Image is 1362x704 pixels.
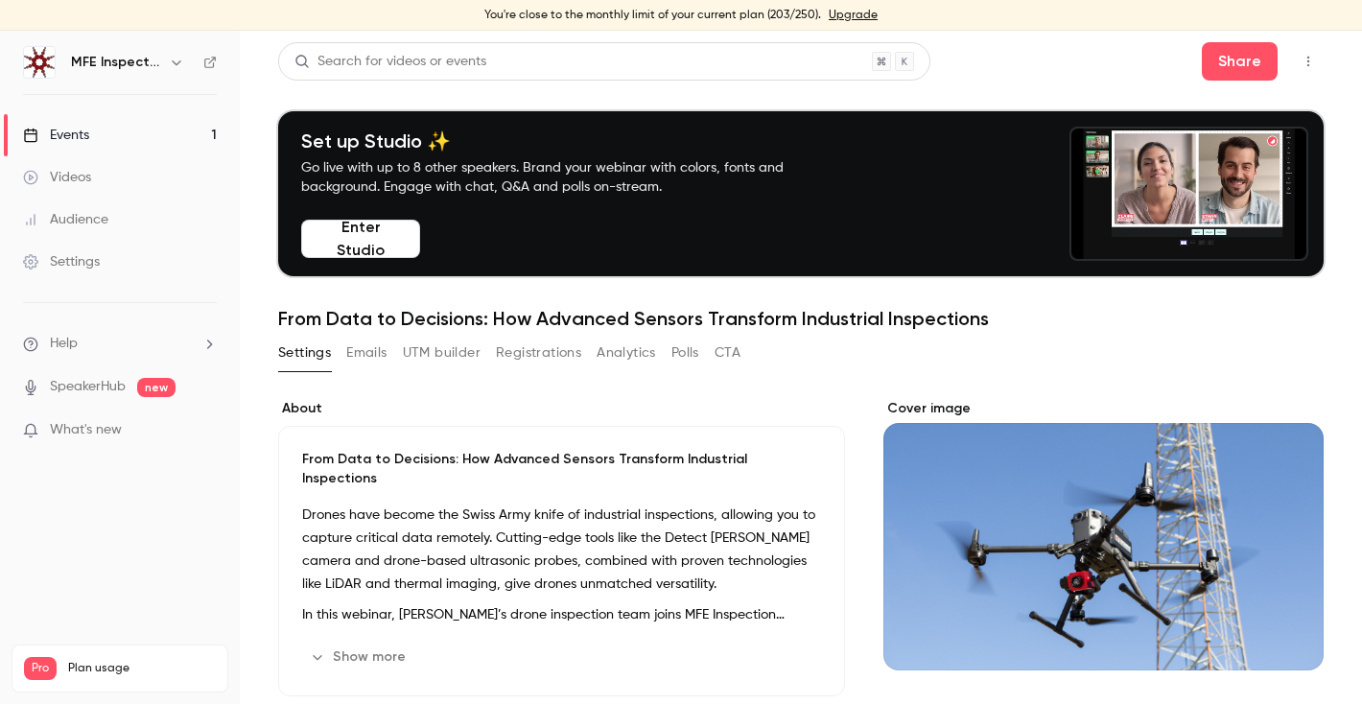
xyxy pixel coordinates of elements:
p: In this webinar, [PERSON_NAME]’s drone inspection team joins MFE Inspection Solutions to share re... [302,603,821,626]
iframe: Noticeable Trigger [194,422,217,439]
button: Registrations [496,338,581,368]
button: Show more [302,642,417,672]
h6: MFE Inspection Solutions [71,53,161,72]
button: Polls [671,338,699,368]
button: Emails [346,338,387,368]
p: From Data to Decisions: How Advanced Sensors Transform Industrial Inspections [302,450,821,488]
span: Pro [24,657,57,680]
h1: From Data to Decisions: How Advanced Sensors Transform Industrial Inspections [278,307,1324,330]
img: MFE Inspection Solutions [24,47,55,78]
section: Cover image [883,399,1324,670]
div: Audience [23,210,108,229]
button: CTA [715,338,740,368]
label: About [278,399,845,418]
span: What's new [50,420,122,440]
button: UTM builder [403,338,481,368]
span: new [137,378,176,397]
a: SpeakerHub [50,377,126,397]
span: Help [50,334,78,354]
span: Plan usage [68,661,216,676]
p: Drones have become the Swiss Army knife of industrial inspections, allowing you to capture critic... [302,504,821,596]
a: Upgrade [829,8,878,23]
div: Events [23,126,89,145]
div: Videos [23,168,91,187]
button: Settings [278,338,331,368]
h4: Set up Studio ✨ [301,129,829,153]
button: Enter Studio [301,220,420,258]
p: Go live with up to 8 other speakers. Brand your webinar with colors, fonts and background. Engage... [301,158,829,197]
label: Cover image [883,399,1324,418]
div: Settings [23,252,100,271]
button: Analytics [597,338,656,368]
li: help-dropdown-opener [23,334,217,354]
button: Share [1202,42,1278,81]
div: Search for videos or events [294,52,486,72]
